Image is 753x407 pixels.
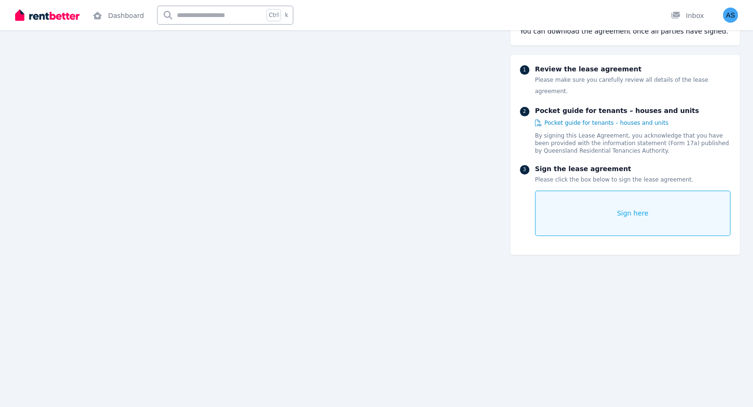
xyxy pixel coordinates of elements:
div: Inbox [671,11,704,20]
span: Pocket guide for tenants – houses and units [544,119,668,127]
p: Review the lease agreement [535,64,730,74]
div: 3 [520,165,529,174]
span: Please make sure you carefully review all details of the lease agreement. [535,77,708,95]
span: Sign here [617,208,648,218]
p: By signing this Lease Agreement, you acknowledge that you have been provided with the information... [535,132,730,155]
p: Pocket guide for tenants – houses and units [535,106,730,115]
img: Annabel Sammut [723,8,738,23]
div: 1 [520,65,529,75]
span: Please click the box below to sign the lease agreement. [535,176,693,183]
div: 2 [520,107,529,116]
span: Ctrl [266,9,281,21]
div: You can download the agreement once all parties have signed. [520,26,730,36]
a: Pocket guide for tenants – houses and units [535,119,668,127]
p: Sign the lease agreement [535,164,730,173]
img: RentBetter [15,8,79,22]
span: k [285,11,288,19]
